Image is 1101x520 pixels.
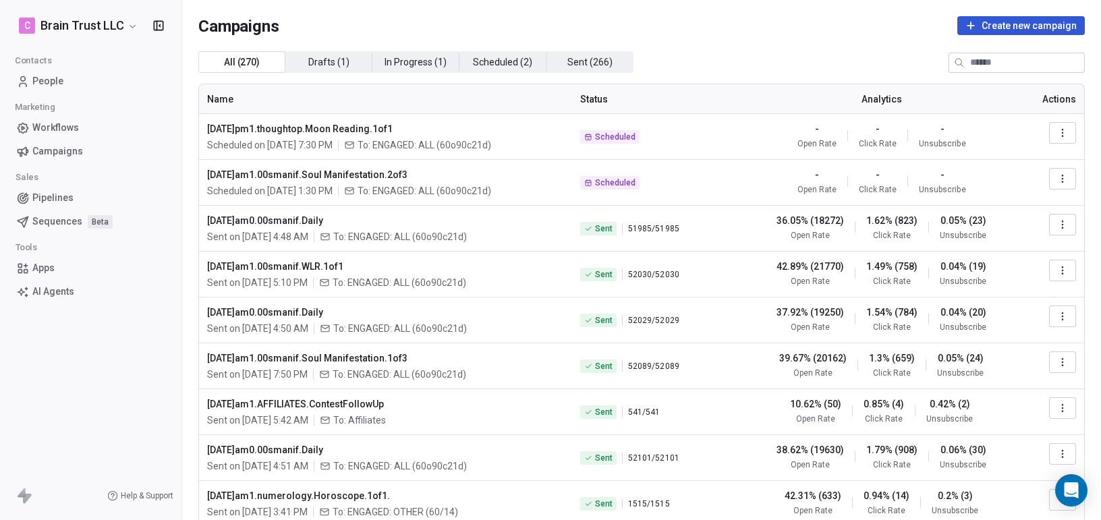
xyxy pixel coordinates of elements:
[207,489,564,502] span: [DATE]am1.numerology.Horoscope.1of1.
[868,505,905,516] span: Click Rate
[595,269,613,280] span: Sent
[333,459,467,473] span: To: ENGAGED: ALL (60o90c21d)
[333,276,466,289] span: To: ENGAGED: ALL (60o90c21d)
[628,269,679,280] span: 52030 / 52030
[207,306,564,319] span: [DATE]am0.00smanif.Daily
[866,260,918,273] span: 1.49% (758)
[876,168,880,181] span: -
[207,368,308,381] span: Sent on [DATE] 7:50 PM
[815,168,819,181] span: -
[815,122,819,136] span: -
[9,167,45,187] span: Sales
[741,84,1022,114] th: Analytics
[333,230,467,243] span: To: ENGAGED: ALL (60o90c21d)
[207,322,308,335] span: Sent on [DATE] 4:50 AM
[333,413,386,427] span: To: Affiliates
[937,368,984,378] span: Unsubscribe
[940,443,986,457] span: 0.06% (30)
[864,397,904,411] span: 0.85% (4)
[940,459,986,470] span: Unsubscribe
[940,322,986,333] span: Unsubscribe
[567,55,613,69] span: Sent ( 266 )
[207,184,333,198] span: Scheduled on [DATE] 1:30 PM
[932,505,978,516] span: Unsubscribe
[11,187,171,209] a: Pipelines
[207,260,564,273] span: [DATE]am1.00smanif.WLR.1of1
[595,315,613,326] span: Sent
[873,368,911,378] span: Click Rate
[940,168,944,181] span: -
[385,55,447,69] span: In Progress ( 1 )
[777,260,844,273] span: 42.89% (21770)
[791,276,830,287] span: Open Rate
[595,361,613,372] span: Sent
[595,223,613,234] span: Sent
[198,16,279,35] span: Campaigns
[32,191,74,205] span: Pipelines
[793,505,832,516] span: Open Rate
[926,413,973,424] span: Unsubscribe
[628,361,679,372] span: 52089 / 52089
[790,397,841,411] span: 10.62% (50)
[869,351,915,365] span: 1.3% (659)
[859,184,897,195] span: Click Rate
[32,74,63,88] span: People
[938,351,984,365] span: 0.05% (24)
[207,459,308,473] span: Sent on [DATE] 4:51 AM
[107,490,173,501] a: Help & Support
[11,210,171,233] a: SequencesBeta
[940,306,986,319] span: 0.04% (20)
[32,285,74,299] span: AI Agents
[32,214,82,229] span: Sequences
[32,261,55,275] span: Apps
[199,84,572,114] th: Name
[779,351,847,365] span: 39.67% (20162)
[1055,474,1088,507] div: Open Intercom Messenger
[866,443,918,457] span: 1.79% (908)
[207,122,564,136] span: [DATE]pm1.thoughtop.Moon Reading.1of1
[919,184,965,195] span: Unsubscribe
[207,138,333,152] span: Scheduled on [DATE] 7:30 PM
[595,498,613,509] span: Sent
[791,322,830,333] span: Open Rate
[333,368,466,381] span: To: ENGAGED: ALL (60o90c21d)
[11,140,171,163] a: Campaigns
[866,306,918,319] span: 1.54% (784)
[940,214,986,227] span: 0.05% (23)
[207,276,308,289] span: Sent on [DATE] 5:10 PM
[572,84,741,114] th: Status
[797,184,837,195] span: Open Rate
[777,443,844,457] span: 38.62% (19630)
[628,498,669,509] span: 1515 / 1515
[957,16,1085,35] button: Create new campaign
[873,230,911,241] span: Click Rate
[121,490,173,501] span: Help & Support
[777,214,844,227] span: 36.05% (18272)
[11,257,171,279] a: Apps
[873,276,911,287] span: Click Rate
[876,122,880,136] span: -
[11,70,171,92] a: People
[595,407,613,417] span: Sent
[919,138,965,149] span: Unsubscribe
[9,97,61,117] span: Marketing
[24,19,30,32] span: C
[628,315,679,326] span: 52029 / 52029
[628,223,679,234] span: 51985 / 51985
[859,138,897,149] span: Click Rate
[207,214,564,227] span: [DATE]am0.00smanif.Daily
[866,214,918,227] span: 1.62% (823)
[791,230,830,241] span: Open Rate
[9,237,43,258] span: Tools
[207,505,308,519] span: Sent on [DATE] 3:41 PM
[88,215,113,229] span: Beta
[595,132,636,142] span: Scheduled
[9,51,58,71] span: Contacts
[873,322,911,333] span: Click Rate
[11,281,171,303] a: AI Agents
[864,489,909,502] span: 0.94% (14)
[628,453,679,463] span: 52101 / 52101
[32,121,79,135] span: Workflows
[940,260,986,273] span: 0.04% (19)
[595,177,636,188] span: Scheduled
